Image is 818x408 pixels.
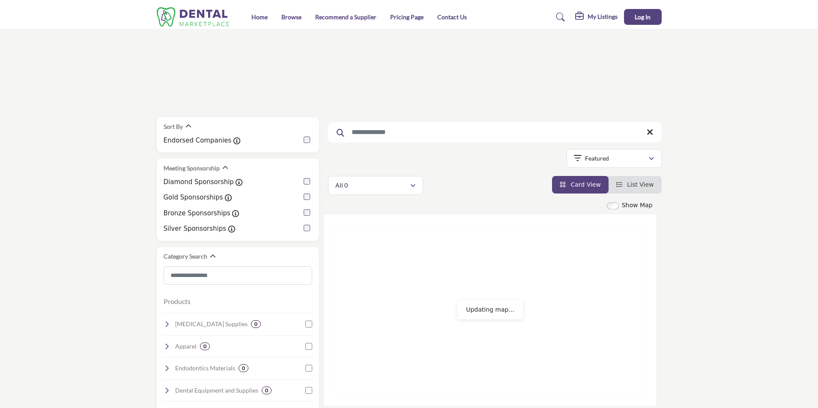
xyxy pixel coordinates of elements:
button: Featured [567,149,662,168]
div: 0 Results For Endodontics Materials [239,364,248,372]
label: Show Map [622,201,653,210]
h5: My Listings [588,13,618,21]
img: Site Logo [157,7,234,27]
p: Featured [585,154,609,163]
input: Select Oral Surgery Supplies checkbox [305,321,312,328]
input: Endorsed Companies checkbox [304,137,310,143]
span: Log In [635,13,651,21]
h2: Category Search [164,252,207,261]
button: Log In [624,9,662,25]
a: Contact Us [437,13,467,21]
input: Select Dental Equipment and Supplies checkbox [305,387,312,394]
p: All 0 [335,181,348,190]
div: My Listings [575,12,618,22]
h4: Dental Equipment and Supplies: Essential dental chairs, lights, suction devices, and other clinic... [175,386,258,395]
a: Home [251,13,268,21]
input: Search Category [164,266,312,285]
span: Card View [570,181,600,188]
span: List View [627,181,654,188]
b: 0 [254,321,257,327]
label: Diamond Sponsorship [164,177,234,187]
div: 0 Results For Oral Surgery Supplies [251,320,261,328]
h2: Sort By [164,122,183,131]
input: Gold Sponsorships checkbox [304,194,310,200]
button: All 0 [328,176,423,195]
a: Recommend a Supplier [315,13,376,21]
div: 0 Results For Apparel [200,342,210,350]
li: Card View [552,176,609,194]
input: Search Keyword [328,122,662,143]
b: 0 [242,365,245,371]
li: List View [609,176,662,194]
a: View Card [560,181,601,188]
a: View List [616,181,654,188]
h2: Meeting Sponsorship [164,164,220,173]
a: Pricing Page [390,13,424,21]
label: Gold Sponsorships [164,193,223,203]
a: Search [548,10,570,24]
input: Bronze Sponsorships checkbox [304,209,310,216]
h4: Oral Surgery Supplies: Instruments and materials for surgical procedures, extractions, and bone g... [175,320,248,328]
h4: Endodontics Materials: Supplies for root canal treatments, including sealers, files, and obturati... [175,364,235,372]
input: Select Endodontics Materials checkbox [305,365,312,372]
b: 0 [265,387,268,393]
label: Silver Sponsorships [164,224,227,234]
b: 0 [203,343,206,349]
input: Silver Sponsorships checkbox [304,225,310,231]
label: Endorsed Companies [164,136,232,146]
button: Products [164,296,191,307]
h4: Apparel: Clothing and uniforms for dental professionals. [175,342,197,351]
input: Select Apparel checkbox [305,343,312,350]
div: 0 Results For Dental Equipment and Supplies [262,387,272,394]
label: Bronze Sponsorships [164,208,230,218]
a: Browse [281,13,302,21]
input: Diamond Sponsorship checkbox [304,178,310,185]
